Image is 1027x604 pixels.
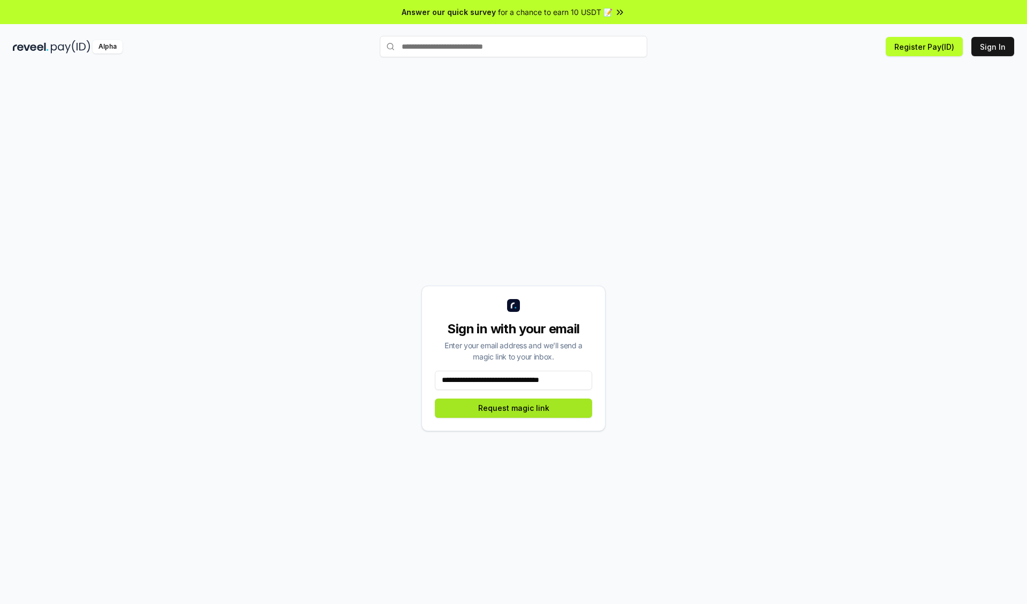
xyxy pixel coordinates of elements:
button: Register Pay(ID) [886,37,963,56]
div: Alpha [93,40,122,53]
img: reveel_dark [13,40,49,53]
div: Sign in with your email [435,320,592,338]
img: logo_small [507,299,520,312]
div: Enter your email address and we’ll send a magic link to your inbox. [435,340,592,362]
img: pay_id [51,40,90,53]
button: Sign In [971,37,1014,56]
span: for a chance to earn 10 USDT 📝 [498,6,612,18]
button: Request magic link [435,399,592,418]
span: Answer our quick survey [402,6,496,18]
